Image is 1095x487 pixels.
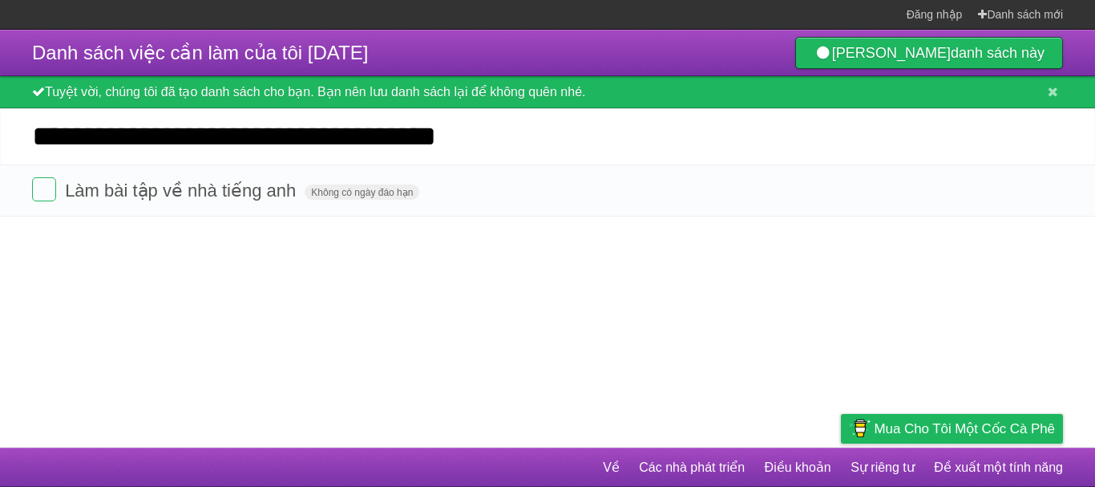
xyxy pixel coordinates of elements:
font: Danh sách việc cần làm của tôi [DATE] [32,42,368,63]
font: danh sách này [951,45,1044,61]
a: Mua cho tôi một cốc cà phê [841,414,1063,444]
label: Nhiệm vụ ngôi sao [965,177,996,204]
font: Danh sách mới [987,8,1063,21]
font: Mua cho tôi một cốc cà phê [875,421,1055,436]
a: Điều khoản [765,452,831,483]
label: Xong [32,177,56,201]
font: Đề xuất một tính năng [934,461,1063,474]
font: Sự riêng tư [851,461,915,474]
font: Các nhà phát triển [639,461,745,474]
font: Tuyệt vời, chúng tôi đã tạo danh sách cho bạn. Bạn nên lưu danh sách lại để không quên nhé. [45,85,586,99]
a: Đề xuất một tính năng [934,452,1063,483]
a: [PERSON_NAME]danh sách này [795,37,1063,69]
font: Không có ngày đáo hạn [311,187,413,198]
font: Điều khoản [765,461,831,474]
font: Làm bài tập về nhà tiếng anh [65,181,296,201]
img: Mua cho tôi một cốc cà phê [849,415,871,442]
font: [PERSON_NAME] [832,45,951,61]
a: Sự riêng tư [851,452,915,483]
a: Về [603,452,620,483]
font: Về [603,461,620,474]
font: Đăng nhập [907,8,963,21]
a: Các nhà phát triển [639,452,745,483]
